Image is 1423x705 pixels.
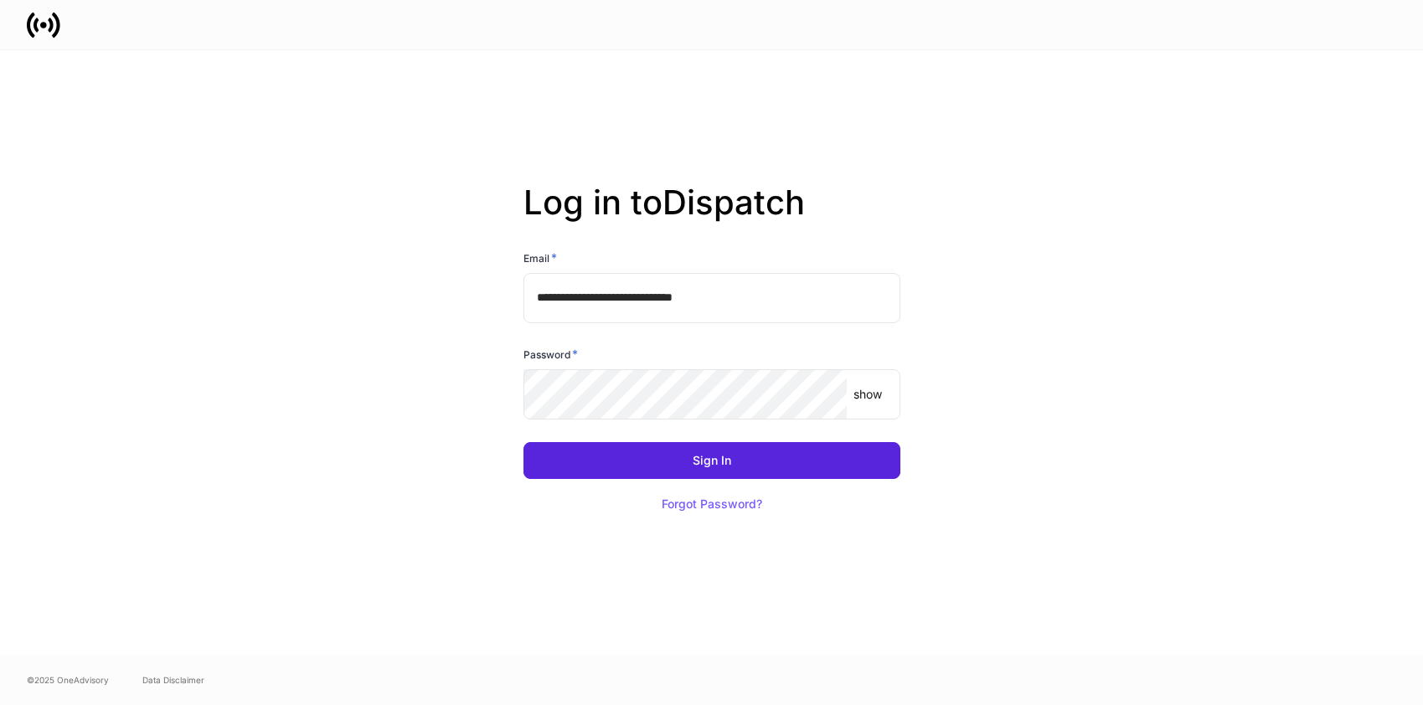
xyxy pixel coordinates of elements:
h2: Log in to Dispatch [523,183,900,250]
h6: Password [523,346,578,363]
button: Forgot Password? [641,486,783,522]
span: © 2025 OneAdvisory [27,673,109,687]
div: Sign In [693,455,731,466]
button: Sign In [523,442,900,479]
a: Data Disclaimer [142,673,204,687]
p: show [853,386,882,403]
div: Forgot Password? [662,498,762,510]
h6: Email [523,250,557,266]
